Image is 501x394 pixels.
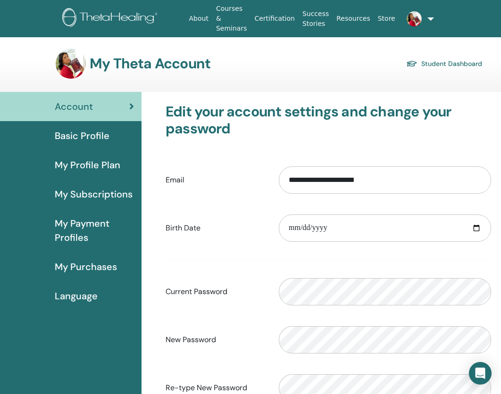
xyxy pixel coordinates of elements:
h3: Edit your account settings and change your password [166,103,491,137]
span: My Purchases [55,260,117,274]
img: default.jpg [407,11,422,26]
a: Store [374,10,399,27]
span: My Subscriptions [55,187,133,201]
h3: My Theta Account [90,55,210,72]
img: graduation-cap.svg [406,60,417,68]
a: About [185,10,212,27]
span: My Payment Profiles [55,216,134,245]
span: My Profile Plan [55,158,120,172]
a: Resources [333,10,374,27]
a: Certification [250,10,298,27]
a: Student Dashboard [406,57,482,70]
label: Birth Date [159,219,272,237]
div: Open Intercom Messenger [469,362,492,385]
span: Language [55,289,98,303]
label: Current Password [159,283,272,301]
a: Success Stories [299,5,333,33]
span: Basic Profile [55,129,109,143]
label: New Password [159,331,272,349]
span: Account [55,99,93,114]
img: default.jpg [56,49,86,79]
img: logo.png [62,8,161,29]
label: Email [159,171,272,189]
